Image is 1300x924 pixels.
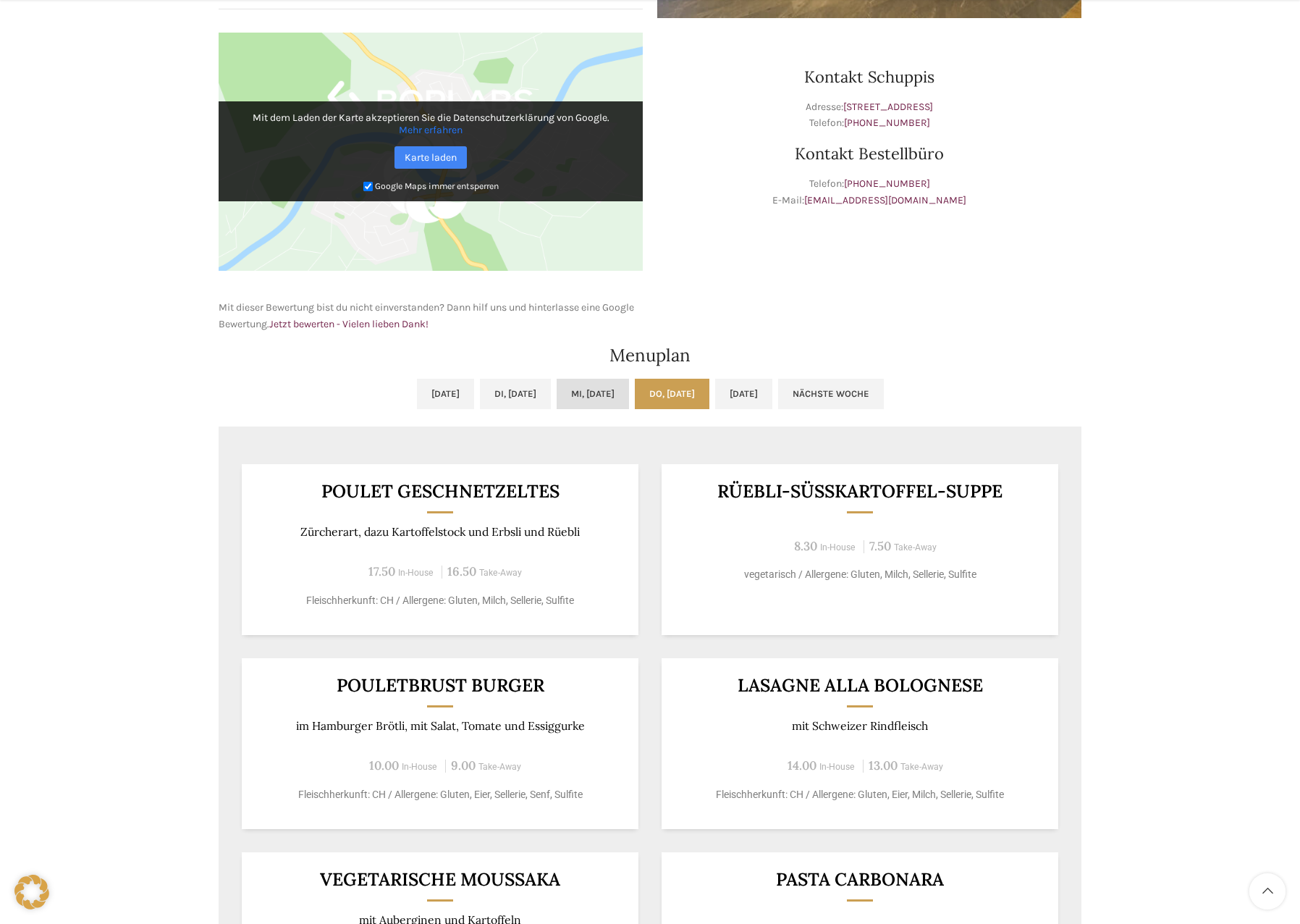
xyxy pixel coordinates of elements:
a: Scroll to top button [1249,873,1286,910]
span: 7.50 [869,538,891,554]
p: Fleischherkunft: CH / Allergene: Gluten, Milch, Sellerie, Sulfite [260,593,621,608]
p: Zürcherart, dazu Kartoffelstock und Erbsli und Rüebli [260,525,621,539]
span: In-House [398,568,434,578]
input: Google Maps immer entsperren [363,182,373,191]
p: Fleischherkunft: CH / Allergene: Gluten, Eier, Sellerie, Senf, Sulfite [260,787,621,802]
span: 10.00 [369,757,399,773]
span: Take-Away [478,762,521,772]
span: In-House [402,762,437,772]
span: Take-Away [900,762,943,772]
h3: Pasta Carbonara [680,870,1041,889]
p: Fleischherkunft: CH / Allergene: Gluten, Eier, Milch, Sellerie, Sulfite [680,787,1041,802]
a: Jetzt bewerten - Vielen lieben Dank! [269,318,429,330]
a: Mi, [DATE] [557,379,629,409]
h3: Pouletbrust Burger [260,676,621,694]
a: [STREET_ADDRESS] [843,101,933,113]
span: In-House [819,762,855,772]
a: [DATE] [417,379,474,409]
small: Google Maps immer entsperren [375,181,499,191]
h3: Poulet geschnetzeltes [260,482,621,500]
span: Take-Away [894,542,937,553]
span: 8.30 [794,538,817,554]
p: vegetarisch / Allergene: Gluten, Milch, Sellerie, Sulfite [680,567,1041,582]
a: Di, [DATE] [480,379,551,409]
span: 14.00 [788,757,816,773]
h3: Kontakt Bestellbüro [657,146,1081,161]
span: 16.50 [447,563,476,579]
h3: Rüebli-Süsskartoffel-Suppe [680,482,1041,500]
h2: Menuplan [219,347,1081,364]
h3: Vegetarische Moussaka [260,870,621,889]
a: [PHONE_NUMBER] [844,117,930,129]
a: Mehr erfahren [399,124,463,136]
span: Take-Away [479,568,522,578]
h3: LASAGNE ALLA BOLOGNESE [680,676,1041,694]
img: Google Maps [219,33,643,272]
p: Adresse: Telefon: [657,99,1081,132]
span: In-House [820,542,856,553]
a: [DATE] [715,379,772,409]
span: 13.00 [869,757,898,773]
a: Karte laden [394,146,467,169]
span: 9.00 [451,757,476,773]
a: [EMAIL_ADDRESS][DOMAIN_NAME] [804,194,966,206]
p: im Hamburger Brötli, mit Salat, Tomate und Essiggurke [260,719,621,733]
p: mit Schweizer Rindfleisch [680,719,1041,733]
p: Mit dem Laden der Karte akzeptieren Sie die Datenschutzerklärung von Google. [229,112,633,136]
h3: Kontakt Schuppis [657,69,1081,85]
span: 17.50 [368,563,395,579]
a: Do, [DATE] [635,379,709,409]
p: Mit dieser Bewertung bist du nicht einverstanden? Dann hilf uns und hinterlasse eine Google Bewer... [219,300,643,332]
a: Nächste Woche [778,379,884,409]
p: Telefon: E-Mail: [657,176,1081,209]
a: [PHONE_NUMBER] [844,177,930,190]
